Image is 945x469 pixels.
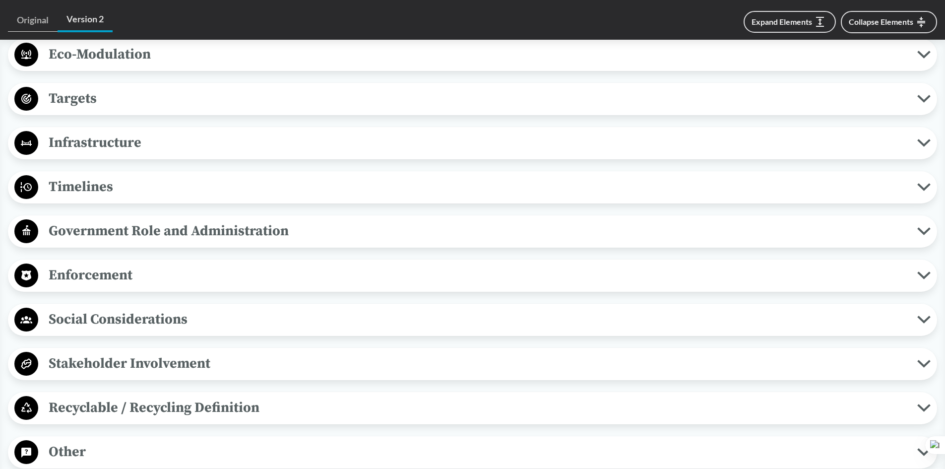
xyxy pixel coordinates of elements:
button: Eco-Modulation [11,42,934,67]
span: Other [38,441,917,463]
button: Infrastructure [11,131,934,156]
button: Enforcement [11,263,934,288]
button: Collapse Elements [841,11,937,33]
span: Government Role and Administration [38,220,917,242]
button: Government Role and Administration [11,219,934,244]
button: Stakeholder Involvement [11,351,934,377]
button: Other [11,440,934,465]
span: Social Considerations [38,308,917,331]
span: Timelines [38,176,917,198]
button: Expand Elements [744,11,836,33]
span: Enforcement [38,264,917,286]
button: Social Considerations [11,307,934,333]
span: Targets [38,87,917,110]
span: Eco-Modulation [38,43,917,66]
span: Stakeholder Involvement [38,352,917,375]
a: Version 2 [58,8,113,32]
button: Timelines [11,175,934,200]
span: Infrastructure [38,132,917,154]
button: Recyclable / Recycling Definition [11,396,934,421]
span: Recyclable / Recycling Definition [38,397,917,419]
button: Targets [11,86,934,112]
a: Original [8,9,58,32]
